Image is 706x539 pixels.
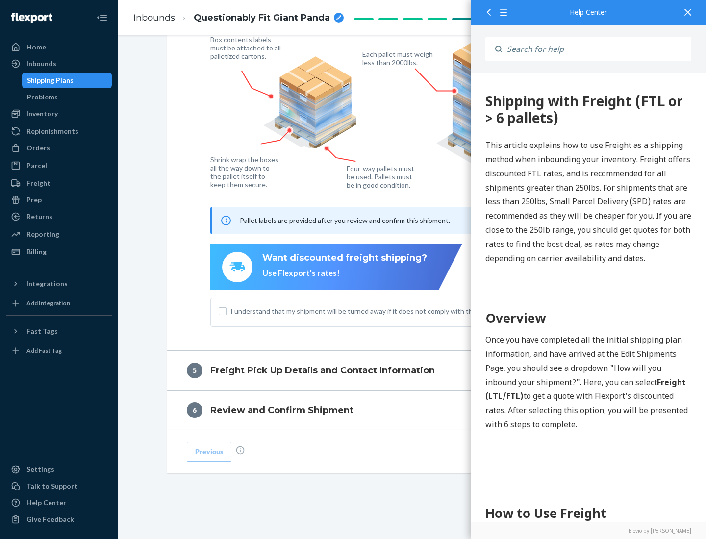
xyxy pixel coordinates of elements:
div: Billing [26,247,47,257]
div: Returns [26,212,52,221]
a: Prep [6,192,112,208]
div: Home [26,42,46,52]
a: Orders [6,140,112,156]
figcaption: Four-way pallets must be used. Pallets must be in good condition. [347,164,415,189]
div: Problems [27,92,58,102]
a: Replenishments [6,123,112,139]
span: I understand that my shipment will be turned away if it does not comply with the above guidelines. [230,306,606,316]
figcaption: Shrink wrap the boxes all the way down to the pallet itself to keep them secure. [210,155,280,189]
img: Flexport logo [11,13,52,23]
button: 5Freight Pick Up Details and Contact Information [167,351,657,390]
div: Want discounted freight shipping? [262,252,427,265]
a: Inbounds [6,56,112,72]
div: Add Integration [26,299,70,307]
input: I understand that my shipment will be turned away if it does not comply with the above guidelines. [219,307,227,315]
a: Parcel [6,158,112,173]
div: Replenishments [26,126,78,136]
h2: Step 1: Boxes and Labels [15,459,221,477]
a: Shipping Plans [22,73,112,88]
a: Add Integration [6,295,112,311]
a: Home [6,39,112,55]
a: Add Fast Tag [6,343,112,359]
div: Parcel [26,161,47,171]
div: Integrations [26,279,68,289]
div: Orders [26,143,50,153]
div: Help Center [485,9,691,16]
div: 6 [187,402,202,418]
div: Inbounds [26,59,56,69]
span: Questionably Fit Giant Panda [194,12,330,24]
div: Fast Tags [26,326,58,336]
div: 5 [187,363,202,378]
div: Settings [26,465,54,474]
div: Help Center [26,498,66,508]
div: 360 Shipping with Freight (FTL or > 6 pallets) [15,20,221,52]
a: Freight [6,175,112,191]
button: Give Feedback [6,512,112,527]
button: 6Review and Confirm Shipment [167,391,657,430]
figcaption: Box contents labels must be attached to all palletized cartons. [210,35,283,60]
a: Help Center [6,495,112,511]
div: Use Flexport's rates! [262,268,427,279]
div: Shipping Plans [27,75,74,85]
button: Integrations [6,276,112,292]
h1: Overview [15,235,221,254]
button: Previous [187,442,231,462]
a: Elevio by [PERSON_NAME] [485,527,691,534]
p: Once you have completed all the initial shipping plan information, and have arrived at the Edit S... [15,259,221,358]
button: Close Navigation [92,8,112,27]
a: Inventory [6,106,112,122]
ol: breadcrumbs [126,3,352,32]
div: Freight [26,178,50,188]
div: Reporting [26,229,59,239]
a: Billing [6,244,112,260]
a: Settings [6,462,112,477]
p: This article explains how to use Freight as a shipping method when inbounding your inventory. Fre... [15,65,221,192]
div: Prep [26,195,42,205]
div: Add Fast Tag [26,346,62,355]
figcaption: Each pallet must weigh less than 2000lbs. [362,50,435,67]
div: Talk to Support [26,481,77,491]
div: Give Feedback [26,514,74,524]
input: Search [502,37,691,61]
a: Problems [22,89,112,105]
a: Talk to Support [6,478,112,494]
a: Inbounds [133,12,175,23]
div: Inventory [26,109,58,119]
h4: Review and Confirm Shipment [210,404,353,416]
span: Pallet labels are provided after you review and confirm this shipment. [240,216,450,224]
a: Returns [6,209,112,224]
h1: How to Use Freight [15,430,221,449]
button: Fast Tags [6,323,112,339]
a: Reporting [6,226,112,242]
h4: Freight Pick Up Details and Contact Information [210,364,435,377]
